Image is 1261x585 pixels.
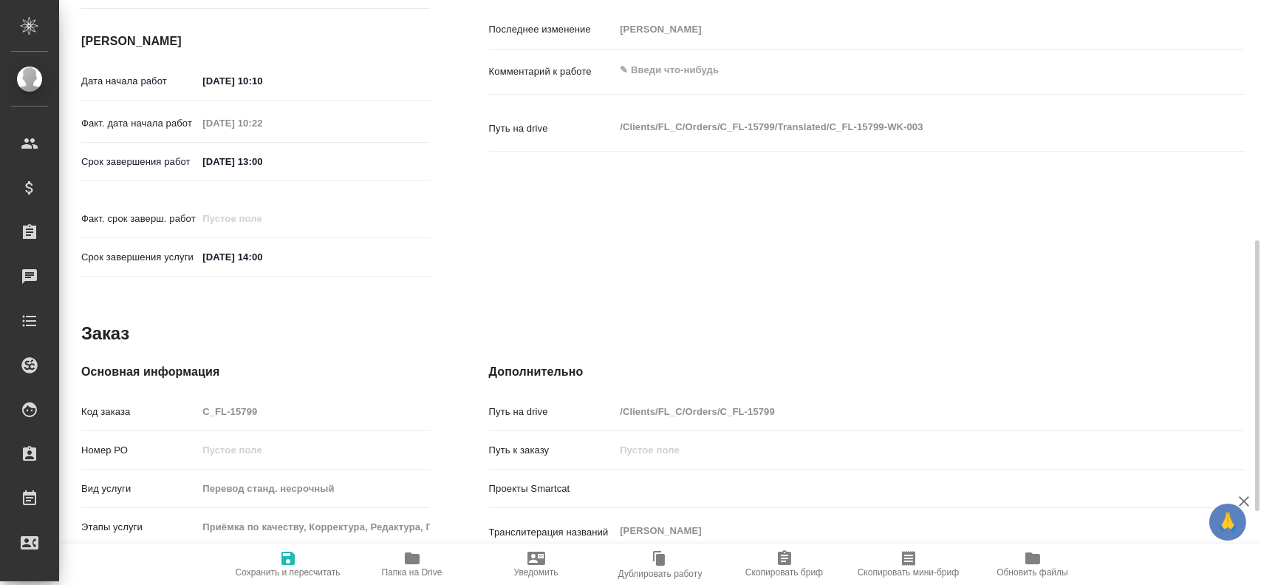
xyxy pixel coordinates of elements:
[858,567,959,578] span: Скопировать мини-бриф
[226,544,350,585] button: Сохранить и пересчитать
[489,22,615,37] p: Последнее изменение
[197,112,327,134] input: Пустое поле
[81,363,430,381] h4: Основная информация
[598,544,722,585] button: Дублировать работу
[197,478,429,499] input: Пустое поле
[489,443,615,458] p: Путь к заказу
[615,518,1181,544] textarea: [PERSON_NAME]
[847,544,971,585] button: Скопировать мини-бриф
[382,567,442,578] span: Папка на Drive
[722,544,847,585] button: Скопировать бриф
[1209,504,1246,541] button: 🙏
[489,525,615,540] p: Транслитерация названий
[997,567,1068,578] span: Обновить файлы
[971,544,1095,585] button: Обновить файлы
[81,33,430,50] h4: [PERSON_NAME]
[615,18,1181,40] input: Пустое поле
[745,567,823,578] span: Скопировать бриф
[489,363,1245,381] h4: Дополнительно
[81,405,197,419] p: Код заказа
[197,246,327,268] input: ✎ Введи что-нибудь
[1215,507,1240,538] span: 🙏
[81,250,197,265] p: Срок завершения услуги
[197,516,429,538] input: Пустое поле
[81,443,197,458] p: Номер РО
[618,569,703,579] span: Дублировать работу
[197,70,327,92] input: ✎ Введи что-нибудь
[81,212,197,226] p: Факт. срок заверш. работ
[81,322,129,345] h2: Заказ
[197,401,429,422] input: Пустое поле
[81,74,197,89] p: Дата начала работ
[81,155,197,169] p: Срок завершения работ
[615,115,1181,140] textarea: /Clients/FL_C/Orders/C_FL-15799/Translated/C_FL-15799-WK-003
[514,567,558,578] span: Уведомить
[81,116,197,131] p: Факт. дата начала работ
[489,121,615,136] p: Путь на drive
[615,401,1181,422] input: Пустое поле
[350,544,474,585] button: Папка на Drive
[489,64,615,79] p: Комментарий к работе
[81,520,197,535] p: Этапы услуги
[236,567,341,578] span: Сохранить и пересчитать
[489,481,615,496] p: Проекты Smartcat
[197,151,327,172] input: ✎ Введи что-нибудь
[197,439,429,461] input: Пустое поле
[615,439,1181,461] input: Пустое поле
[489,405,615,419] p: Путь на drive
[197,208,327,229] input: Пустое поле
[81,481,197,496] p: Вид услуги
[474,544,598,585] button: Уведомить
